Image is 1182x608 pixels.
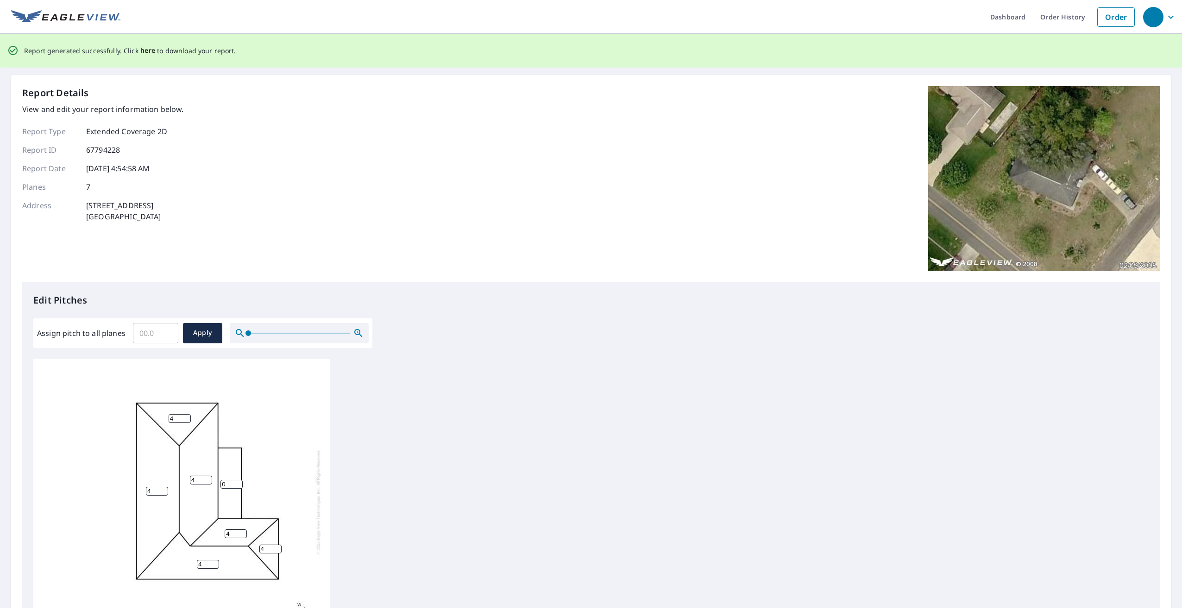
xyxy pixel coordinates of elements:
[22,163,78,174] p: Report Date
[22,104,184,115] p: View and edit your report information below.
[22,181,78,192] p: Planes
[190,327,215,339] span: Apply
[11,10,120,24] img: EV Logo
[22,86,89,100] p: Report Details
[33,293,1149,307] p: Edit Pitches
[22,144,78,155] p: Report ID
[86,144,120,155] p: 67794228
[928,86,1160,271] img: Top image
[133,320,178,346] input: 00.0
[24,45,236,56] p: Report generated successfully. Click to download your report.
[86,163,150,174] p: [DATE] 4:54:58 AM
[1097,7,1135,27] a: Order
[140,45,156,56] button: here
[86,126,167,137] p: Extended Coverage 2D
[86,181,90,192] p: 7
[183,323,222,343] button: Apply
[22,200,78,222] p: Address
[86,200,161,222] p: [STREET_ADDRESS] [GEOGRAPHIC_DATA]
[22,126,78,137] p: Report Type
[37,328,126,339] label: Assign pitch to all planes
